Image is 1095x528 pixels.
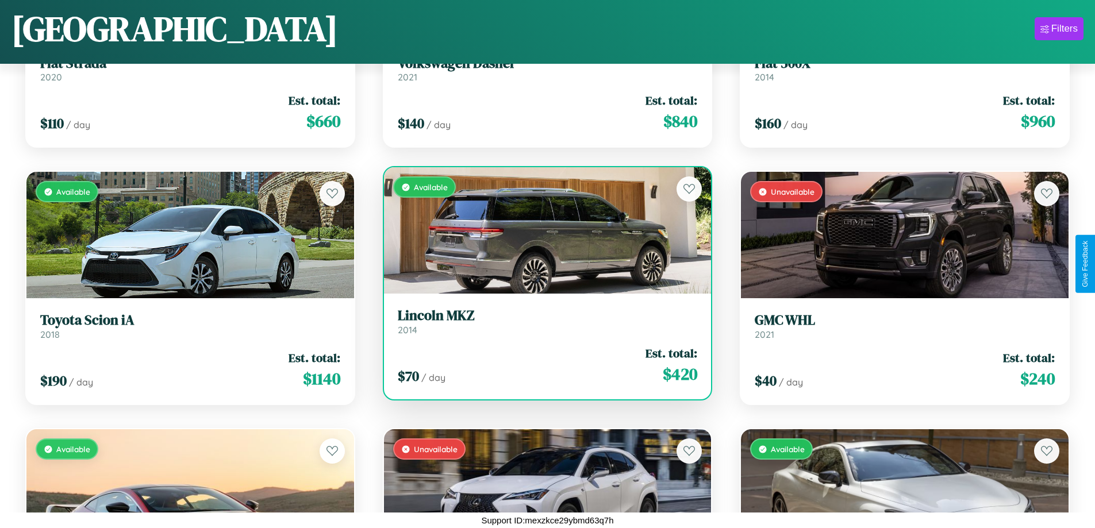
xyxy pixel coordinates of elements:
span: $ 240 [1020,367,1055,390]
span: $ 40 [755,371,777,390]
span: Est. total: [1003,349,1055,366]
span: / day [66,119,90,130]
span: 2020 [40,71,62,83]
span: 2021 [755,329,774,340]
div: Give Feedback [1081,241,1089,287]
span: $ 110 [40,114,64,133]
span: / day [779,376,803,388]
span: 2018 [40,329,60,340]
span: Unavailable [771,187,814,196]
span: $ 960 [1021,110,1055,133]
div: Filters [1051,23,1078,34]
a: Lincoln MKZ2014 [398,307,698,336]
span: 2014 [398,324,417,336]
button: Filters [1035,17,1084,40]
a: Toyota Scion iA2018 [40,312,340,340]
span: Available [56,187,90,196]
span: Available [414,182,448,192]
span: Est. total: [289,349,340,366]
span: / day [69,376,93,388]
span: Est. total: [646,92,697,109]
a: Fiat 500X2014 [755,55,1055,83]
p: Support ID: mexzkce29ybmd63q7h [481,512,613,528]
span: $ 660 [306,110,340,133]
span: 2014 [755,71,774,83]
span: Available [56,444,90,454]
h3: GMC WHL [755,312,1055,329]
span: $ 840 [663,110,697,133]
span: $ 190 [40,371,67,390]
span: Unavailable [414,444,458,454]
h3: Toyota Scion iA [40,312,340,329]
a: Fiat Strada2020 [40,55,340,83]
span: / day [427,119,451,130]
h1: [GEOGRAPHIC_DATA] [11,5,338,52]
span: Available [771,444,805,454]
span: / day [783,119,808,130]
span: Est. total: [289,92,340,109]
span: $ 140 [398,114,424,133]
span: Est. total: [646,345,697,361]
span: $ 1140 [303,367,340,390]
span: $ 160 [755,114,781,133]
span: 2021 [398,71,417,83]
h3: Lincoln MKZ [398,307,698,324]
a: GMC WHL2021 [755,312,1055,340]
span: $ 70 [398,367,419,386]
span: / day [421,372,445,383]
a: Volkswagen Dasher2021 [398,55,698,83]
span: Est. total: [1003,92,1055,109]
span: $ 420 [663,363,697,386]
